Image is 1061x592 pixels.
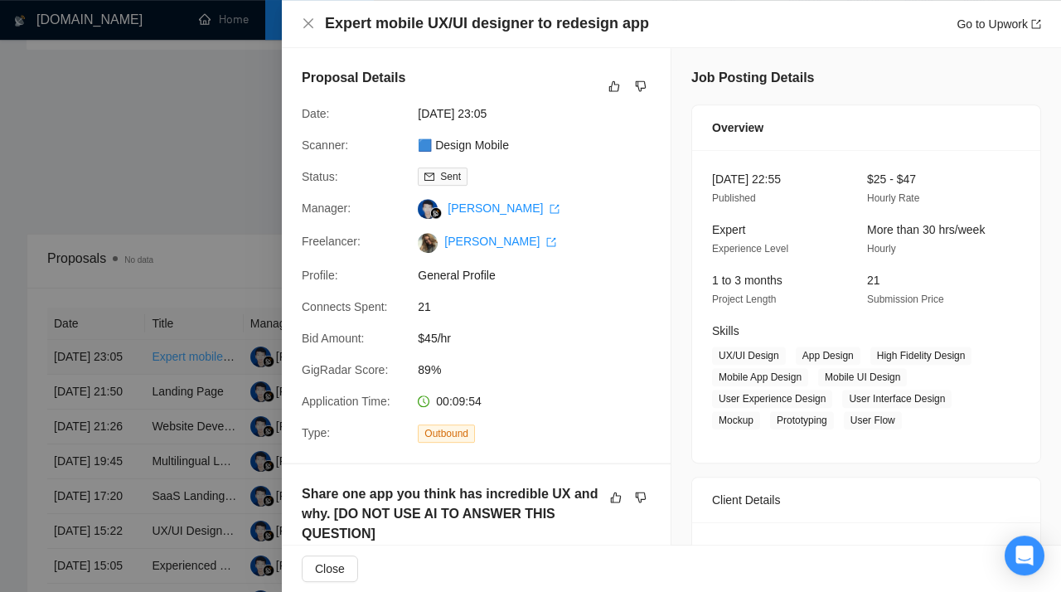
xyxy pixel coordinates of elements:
button: like [604,76,624,96]
span: Type: [302,426,330,439]
h5: Share one app you think has incredible UX and why. [DO NOT USE AI TO ANSWER THIS QUESTION] [302,484,598,544]
button: like [606,488,626,507]
span: Expert [712,223,745,236]
span: 21 [867,274,880,287]
span: Application Time: [302,395,390,408]
button: dislike [631,488,651,507]
h5: Proposal Details [302,68,405,88]
span: Manager: [302,201,351,215]
span: $25 - $47 [867,172,916,186]
span: [GEOGRAPHIC_DATA] [731,542,841,579]
button: Close [302,556,358,582]
span: More than 30 hrs/week [867,223,985,236]
span: $45/hr [418,329,666,347]
span: Outbound [418,425,475,443]
a: [PERSON_NAME] export [448,201,560,215]
span: like [610,491,622,504]
span: Bid Amount: [302,332,365,345]
span: [DATE] 22:55 [712,172,781,186]
h4: Expert mobile UX/UI designer to redesign app [325,13,649,34]
span: export [550,204,560,214]
a: Go to Upworkexport [957,17,1041,31]
span: Experience Level [712,243,788,255]
span: 1 to 3 months [712,274,782,287]
span: 21 [418,298,666,316]
span: 00:09:54 [436,395,482,408]
span: Status: [302,170,338,183]
span: mail [424,172,434,182]
span: like [608,80,620,93]
span: Mobile UI Design [818,368,907,386]
span: Overview [712,119,763,137]
img: c1X1tcG80RWrAQdCoBGE4GBZerIOQHMNF01tUyKoYrY6bMkatT113eY0HyC-pSz9PR [418,233,438,253]
img: gigradar-bm.png [430,207,442,219]
div: Client Details [712,478,1020,522]
span: Date: [302,107,329,120]
span: clock-circle [418,395,429,407]
div: Open Intercom Messenger [1005,536,1044,575]
h5: Job Posting Details [691,68,814,88]
span: Hourly [867,243,896,255]
span: export [1031,19,1041,29]
button: Close [302,17,315,31]
span: Hourly Rate [867,192,919,204]
span: GigRadar Score: [302,363,388,376]
span: Mockup [712,411,760,429]
span: General Profile [418,266,666,284]
span: Scanner: [302,138,348,152]
span: export [546,237,556,247]
span: Published [712,192,756,204]
span: 89% [418,361,666,379]
span: Project Length [712,294,776,305]
button: dislike [631,76,651,96]
span: Sent [440,171,461,182]
span: Skills [712,324,739,337]
span: Connects Spent: [302,300,388,313]
span: close [302,17,315,30]
span: Profile: [302,269,338,282]
span: Close [315,560,345,578]
a: 🟦 Design Mobile [418,138,509,152]
span: UX/UI Design [712,347,786,365]
span: Mobile App Design [712,368,808,386]
span: dislike [635,80,647,93]
span: Submission Price [867,294,944,305]
span: Freelancer: [302,235,361,248]
span: dislike [635,491,647,504]
span: High Fidelity Design [870,347,972,365]
span: App Design [796,347,860,365]
span: User Interface Design [842,390,952,408]
span: Prototyping [770,411,834,429]
span: User Experience Design [712,390,832,408]
span: User Flow [844,411,902,429]
a: [PERSON_NAME] export [444,235,556,248]
span: [DATE] 23:05 [418,104,666,123]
